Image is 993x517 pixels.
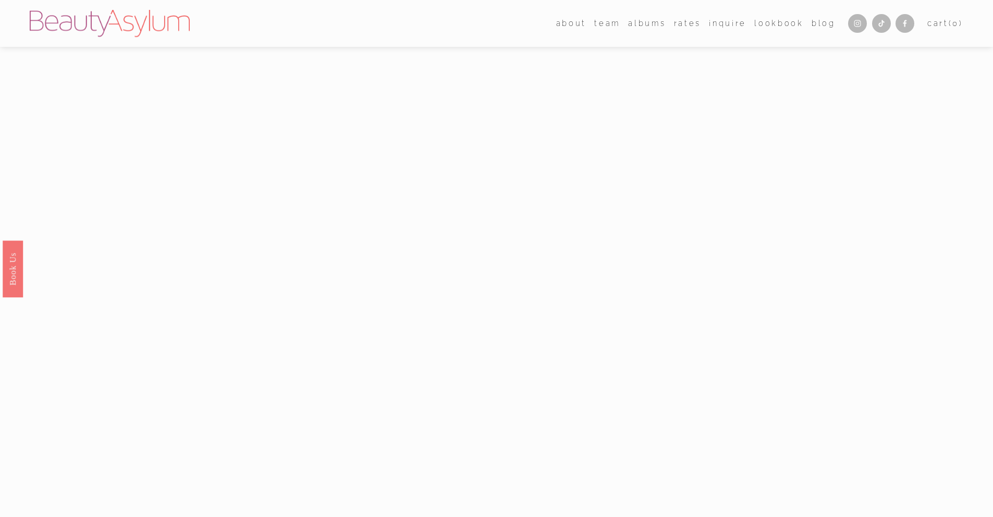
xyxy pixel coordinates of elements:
[709,16,746,31] a: Inquire
[594,17,620,30] span: team
[30,10,190,37] img: Beauty Asylum | Bridal Hair &amp; Makeup Charlotte &amp; Atlanta
[594,16,620,31] a: folder dropdown
[952,19,959,28] span: 0
[927,17,963,30] a: Cart(0)
[674,16,701,31] a: Rates
[896,14,914,33] a: Facebook
[556,17,586,30] span: about
[628,16,666,31] a: albums
[949,19,963,28] span: ( )
[754,16,803,31] a: Lookbook
[812,16,836,31] a: Blog
[556,16,586,31] a: folder dropdown
[3,240,23,297] a: Book Us
[872,14,891,33] a: TikTok
[848,14,867,33] a: Instagram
